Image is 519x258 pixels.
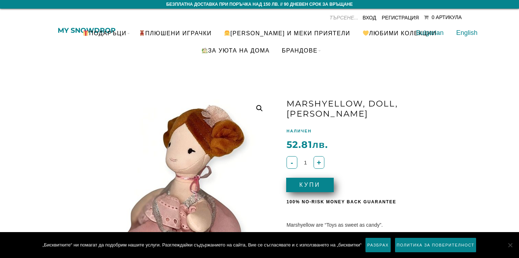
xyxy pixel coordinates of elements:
span: 52.81 [287,139,328,150]
span: лв. [312,139,328,150]
h1: Marshyellow, Doll, [PERSON_NAME] [287,97,452,121]
span: No [506,241,514,249]
p: НАЛИЧЕН [287,126,452,136]
img: 🏡 [202,47,208,53]
a: [PERSON_NAME] и меки приятели [218,24,356,42]
a: БРАНДОВЕ [276,42,323,59]
a: Вход Регистрация [363,15,419,21]
a: English [456,29,478,36]
a: Политика за поверителност [395,237,477,253]
p: Marshyellow are “Toys as sweet as candy”. [287,220,452,230]
div: 100% No-risk money back guarantee [287,199,452,204]
img: 🧸 [139,30,145,36]
input: Кол. [297,156,314,169]
a: 0 Артикула [424,14,462,20]
button: Купи [286,178,334,192]
div: 0 Артикула [431,14,462,20]
img: 💛 [363,30,369,36]
a: ПЛЮШЕНИ ИГРАЧКИ [133,24,217,42]
button: - [287,156,297,169]
input: ТЪРСЕНЕ... [304,12,358,23]
a: My snowdrop [58,28,116,33]
a: Любими Колекции [357,24,442,42]
a: Bulgarian [416,29,444,36]
button: + [314,156,324,169]
img: 👧 [224,30,230,36]
a: За уюта на дома [196,42,275,59]
a: Подаръци [77,24,132,42]
a: Разбрах [365,237,391,253]
img: 🎁 [83,30,89,36]
span: „Бисквитките“ ни помагат да подобрим нашите услуги. Разглеждайки съдържанието на сайта, Вие се съ... [43,241,361,249]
